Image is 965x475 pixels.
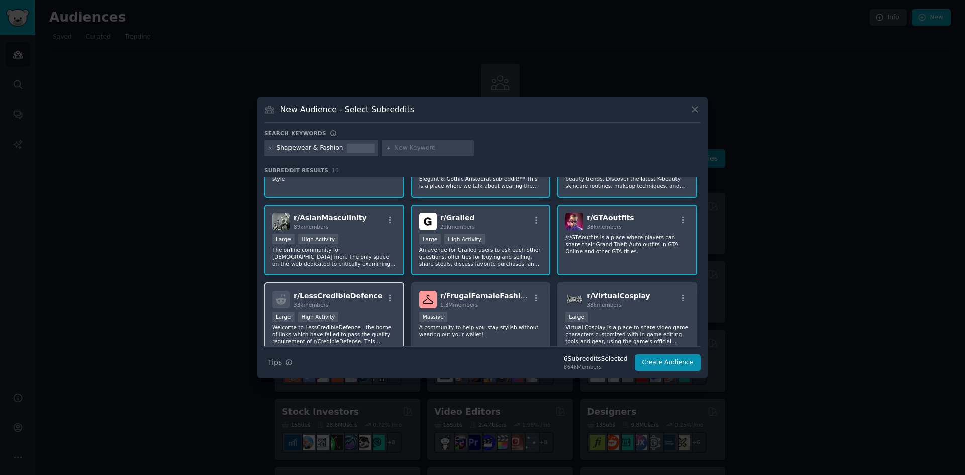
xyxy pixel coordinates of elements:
[635,354,701,371] button: Create Audience
[419,213,437,230] img: Grailed
[298,312,339,322] div: High Activity
[277,144,343,153] div: Shapewear & Fashion
[394,144,470,153] input: New Keyword
[444,234,485,244] div: High Activity
[564,355,628,364] div: 6 Subreddit s Selected
[565,213,583,230] img: GTAoutfits
[332,167,339,173] span: 10
[440,214,475,222] span: r/ Grailed
[419,312,447,322] div: Massive
[564,363,628,370] div: 864k Members
[440,292,531,300] span: r/ FrugalFemaleFashion
[587,292,650,300] span: r/ VirtualCosplay
[294,214,367,222] span: r/ AsianMasculinity
[298,234,339,244] div: High Activity
[268,357,282,368] span: Tips
[587,224,621,230] span: 38k members
[419,168,543,189] p: **Welcome to the Elegant & Gothic Lolita / Elegant & Gothic Aristocrat subreddit!** This is a pla...
[272,213,290,230] img: AsianMasculinity
[565,291,583,308] img: VirtualCosplay
[294,302,328,308] span: 33k members
[264,130,326,137] h3: Search keywords
[587,302,621,308] span: 38k members
[419,246,543,267] p: An avenue for Grailed users to ask each other questions, offer tips for buying and selling, share...
[440,302,478,308] span: 1.3M members
[272,234,295,244] div: Large
[264,354,296,371] button: Tips
[294,224,328,230] span: 89k members
[272,324,396,345] p: Welcome to LessCredibleDefence - the home of links which have failed to pass the quality requirem...
[272,246,396,267] p: The online community for [DEMOGRAPHIC_DATA] men. The only space on the web dedicated to criticall...
[565,234,689,255] p: /r/GTAoutfits is a place where players can share their Grand Theft Auto outfits in GTA Online and...
[565,324,689,345] p: Virtual Cosplay is a place to share video game characters customized with in-game editing tools a...
[565,312,588,322] div: Large
[565,168,689,189] p: Dive into the heart of Korean fashion and beauty trends. Discover the latest K-beauty skincare ro...
[419,291,437,308] img: FrugalFemaleFashion
[280,104,414,115] h3: New Audience - Select Subreddits
[419,234,441,244] div: Large
[264,167,328,174] span: Subreddit Results
[440,224,475,230] span: 29k members
[419,324,543,338] p: A community to help you stay stylish without wearing out your wallet!
[294,292,382,300] span: r/ LessCredibleDefence
[272,312,295,322] div: Large
[587,214,634,222] span: r/ GTAoutfits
